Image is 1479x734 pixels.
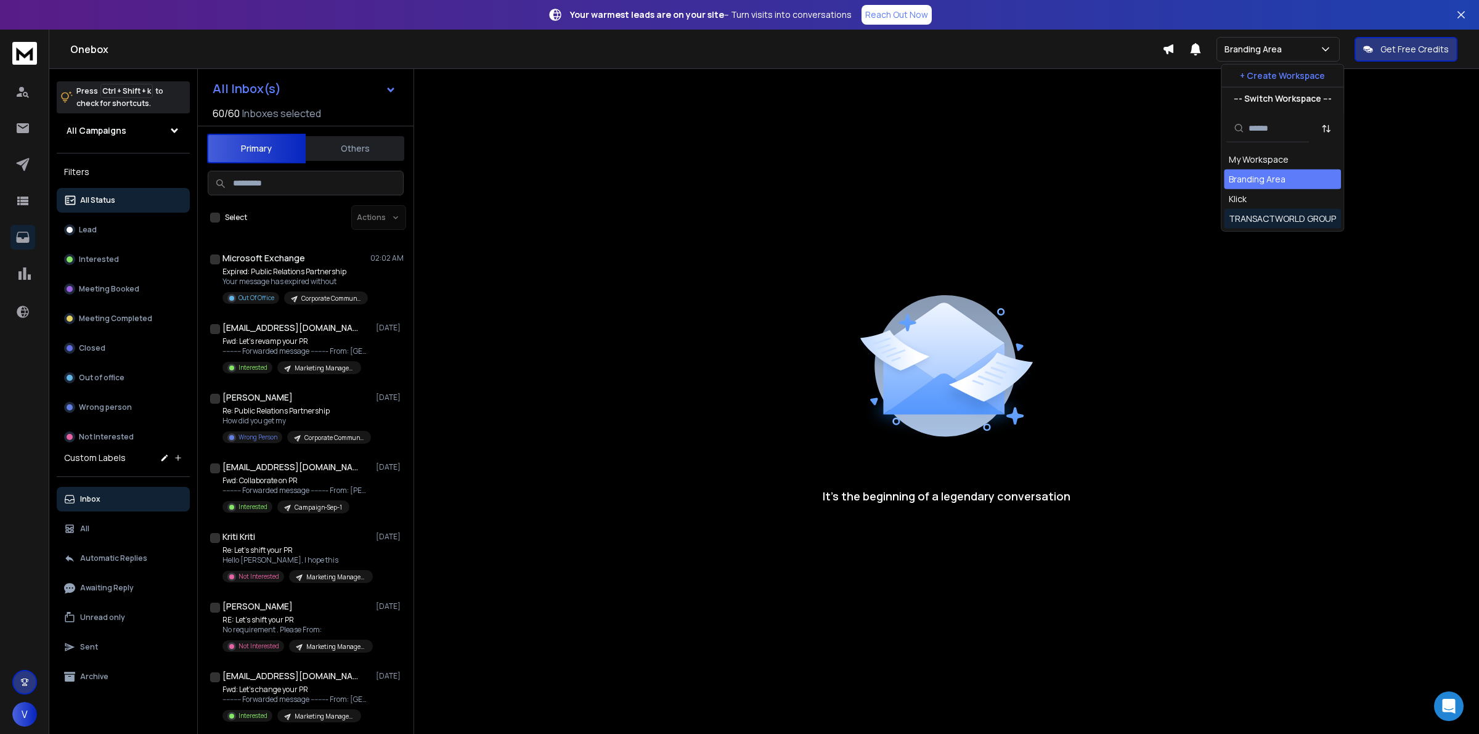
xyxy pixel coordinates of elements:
[1229,213,1336,225] div: TRANSACTWORLD GROUP
[79,402,132,412] p: Wrong person
[295,503,342,512] p: Campaign-Sep-1
[203,76,406,101] button: All Inbox(s)
[80,613,125,622] p: Unread only
[79,432,134,442] p: Not Interested
[306,642,365,651] p: Marketing Manager-New Copy
[222,391,293,404] h1: [PERSON_NAME]
[376,462,404,472] p: [DATE]
[376,393,404,402] p: [DATE]
[57,163,190,181] h3: Filters
[222,406,370,416] p: Re: Public Relations Partnership
[1434,691,1464,721] div: Open Intercom Messenger
[222,695,370,704] p: ---------- Forwarded message --------- From: [GEOGRAPHIC_DATA]
[222,267,368,277] p: Expired: Public Relations Partnership
[301,294,361,303] p: Corporate Communications-Campaign-Sep-1
[79,255,119,264] p: Interested
[570,9,852,21] p: – Turn visits into conversations
[376,671,404,681] p: [DATE]
[57,247,190,272] button: Interested
[222,277,368,287] p: Your message has expired without
[12,702,37,727] button: V
[12,42,37,65] img: logo
[238,363,267,372] p: Interested
[1224,43,1287,55] p: Branding Area
[862,5,932,25] a: Reach Out Now
[80,524,89,534] p: All
[238,502,267,512] p: Interested
[57,664,190,689] button: Archive
[80,672,108,682] p: Archive
[76,85,163,110] p: Press to check for shortcuts.
[79,314,152,324] p: Meeting Completed
[222,416,370,426] p: How did you get my
[222,670,358,682] h1: [EMAIL_ADDRESS][DOMAIN_NAME]
[57,516,190,541] button: All
[222,252,305,264] h1: Microsoft Exchange
[306,573,365,582] p: Marketing Manager-New Copy
[80,494,100,504] p: Inbox
[57,605,190,630] button: Unread only
[67,124,126,137] h1: All Campaigns
[57,365,190,390] button: Out of office
[57,487,190,512] button: Inbox
[57,336,190,361] button: Closed
[242,106,321,121] h3: Inboxes selected
[238,433,277,442] p: Wrong Person
[100,84,153,98] span: Ctrl + Shift + k
[222,322,358,334] h1: [EMAIL_ADDRESS][DOMAIN_NAME] +1
[57,576,190,600] button: Awaiting Reply
[570,9,724,20] strong: Your warmest leads are on your site
[64,452,126,464] h3: Custom Labels
[1229,193,1247,205] div: Klick
[79,284,139,294] p: Meeting Booked
[80,642,98,652] p: Sent
[1229,173,1285,186] div: Branding Area
[295,364,354,373] p: Marketing Manager-New Copy
[222,625,370,635] p: No requirement . Please From:
[222,615,370,625] p: RE: Let’s shift your PR
[238,642,279,651] p: Not Interested
[1229,153,1289,166] div: My Workspace
[57,118,190,143] button: All Campaigns
[376,532,404,542] p: [DATE]
[823,487,1070,505] p: It’s the beginning of a legendary conversation
[222,461,358,473] h1: [EMAIL_ADDRESS][DOMAIN_NAME]
[79,373,124,383] p: Out of office
[865,9,928,21] p: Reach Out Now
[222,545,370,555] p: Re: Let’s shift your PR
[238,572,279,581] p: Not Interested
[80,553,147,563] p: Automatic Replies
[376,601,404,611] p: [DATE]
[1314,116,1338,141] button: Sort by Sort A-Z
[80,583,134,593] p: Awaiting Reply
[213,106,240,121] span: 60 / 60
[1221,65,1343,87] button: + Create Workspace
[370,253,404,263] p: 02:02 AM
[222,600,293,613] h1: [PERSON_NAME]
[57,188,190,213] button: All Status
[1234,92,1332,105] p: --- Switch Workspace ---
[238,293,274,303] p: Out Of Office
[57,395,190,420] button: Wrong person
[57,277,190,301] button: Meeting Booked
[57,218,190,242] button: Lead
[79,225,97,235] p: Lead
[222,685,370,695] p: Fwd: Let’s change your PR
[222,336,370,346] p: Fwd: Let’s revamp your PR
[222,346,370,356] p: ---------- Forwarded message --------- From: [GEOGRAPHIC_DATA]
[57,546,190,571] button: Automatic Replies
[70,42,1162,57] h1: Onebox
[306,135,404,162] button: Others
[222,531,255,543] h1: Kriti Kriti
[1355,37,1457,62] button: Get Free Credits
[222,555,370,565] p: Hello [PERSON_NAME], I hope this
[80,195,115,205] p: All Status
[304,433,364,442] p: Corporate Communications-Campaign-Sep-1
[57,635,190,659] button: Sent
[207,134,306,163] button: Primary
[222,476,370,486] p: Fwd: Collaborate on PR
[238,711,267,720] p: Interested
[57,425,190,449] button: Not Interested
